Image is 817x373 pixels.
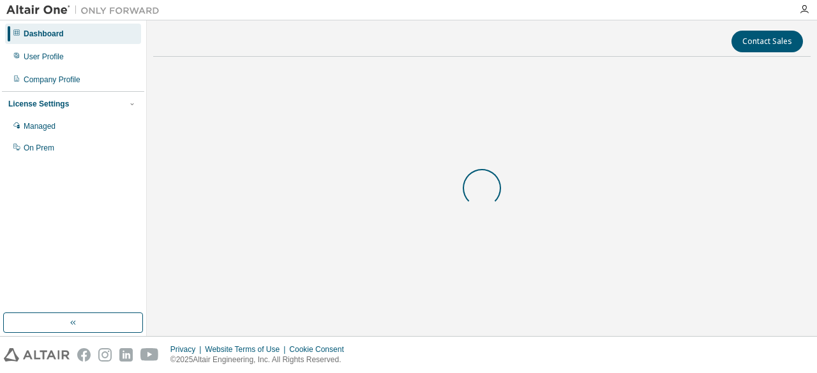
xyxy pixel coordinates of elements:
img: altair_logo.svg [4,348,70,362]
div: Dashboard [24,29,64,39]
img: youtube.svg [140,348,159,362]
img: facebook.svg [77,348,91,362]
div: On Prem [24,143,54,153]
div: User Profile [24,52,64,62]
button: Contact Sales [731,31,803,52]
div: Website Terms of Use [205,344,289,355]
div: Privacy [170,344,205,355]
div: License Settings [8,99,69,109]
p: © 2025 Altair Engineering, Inc. All Rights Reserved. [170,355,352,365]
img: instagram.svg [98,348,112,362]
div: Cookie Consent [289,344,351,355]
div: Managed [24,121,56,131]
img: linkedin.svg [119,348,133,362]
img: Altair One [6,4,166,17]
div: Company Profile [24,75,80,85]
